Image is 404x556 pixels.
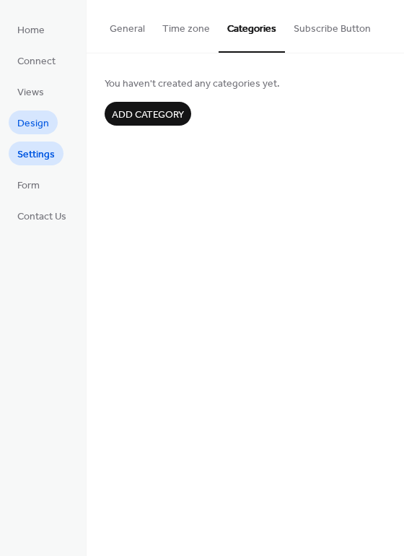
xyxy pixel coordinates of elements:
span: Contact Us [17,209,66,225]
span: Form [17,178,40,194]
span: Add category [112,108,184,123]
a: Form [9,173,48,196]
a: Design [9,110,58,134]
a: Contact Us [9,204,75,227]
span: Settings [17,147,55,162]
span: You haven't created any categories yet. [105,77,386,92]
a: Settings [9,142,63,165]
span: Views [17,85,44,100]
a: Views [9,79,53,103]
a: Home [9,17,53,41]
span: Connect [17,54,56,69]
button: Add category [105,102,191,126]
span: Home [17,23,45,38]
a: Connect [9,48,64,72]
span: Design [17,116,49,131]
